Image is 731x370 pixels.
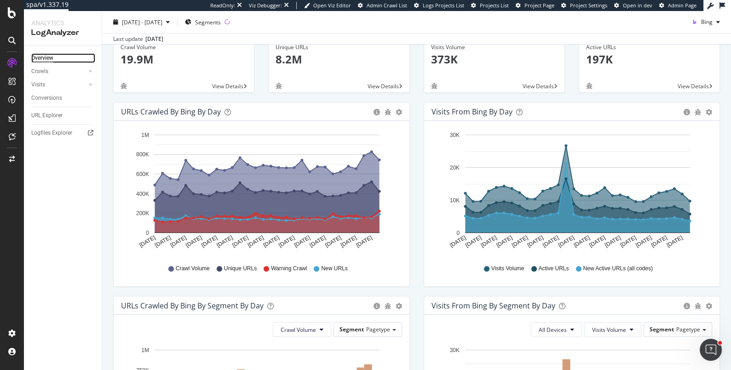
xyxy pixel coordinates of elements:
span: Crawl Volume [281,326,316,334]
a: Project Page [516,2,554,9]
div: Visits [31,80,45,90]
span: View Details [523,82,554,90]
button: Bing [688,15,724,29]
div: bug [121,83,127,89]
div: URL Explorer [31,111,63,120]
span: Open in dev [623,2,652,9]
text: 0 [146,230,149,236]
span: Admin Page [668,2,696,9]
div: Crawls [31,67,48,76]
div: bug [385,303,391,309]
text: [DATE] [355,234,374,249]
text: 1M [141,347,149,353]
div: gear [706,303,712,309]
a: Open in dev [614,2,652,9]
svg: A chart. [432,128,713,256]
text: [DATE] [169,234,188,249]
span: Visits Volume [592,326,626,334]
a: Logs Projects List [414,2,464,9]
a: Logfiles Explorer [31,128,95,138]
a: Conversions [31,93,95,103]
text: 10K [449,197,459,204]
div: bug [276,83,282,89]
span: Warning Crawl [271,265,307,273]
div: Overview [31,53,53,63]
div: Last update [113,35,163,43]
span: View Details [212,82,243,90]
text: [DATE] [526,234,544,249]
div: bug [695,109,701,115]
text: [DATE] [634,234,653,249]
span: Bing [701,18,713,26]
span: Logs Projects List [423,2,464,9]
button: Visits Volume [584,322,641,337]
text: [DATE] [324,234,342,249]
a: Open Viz Editor [304,2,351,9]
text: [DATE] [231,234,249,249]
a: Crawls [31,67,86,76]
svg: A chart. [121,128,402,256]
div: [DATE] [145,35,163,43]
span: All Devices [539,326,567,334]
span: [DATE] - [DATE] [122,18,162,26]
p: 8.2M [276,51,402,67]
a: Project Settings [561,2,607,9]
span: New URLs [321,265,347,273]
a: URL Explorer [31,111,95,120]
div: Visits from Bing by day [432,107,512,116]
span: Project Settings [570,2,607,9]
text: [DATE] [277,234,296,249]
div: Crawl Volume [121,43,247,51]
text: [DATE] [464,234,483,249]
text: [DATE] [138,234,156,249]
span: Segments [195,18,221,26]
div: gear [706,109,712,115]
div: Visits Volume [431,43,558,51]
span: Segment [650,325,674,333]
text: [DATE] [603,234,622,249]
div: Analytics [31,18,94,28]
text: 30K [449,347,459,353]
a: Projects List [471,2,509,9]
span: Segment [340,325,364,333]
span: Open Viz Editor [313,2,351,9]
span: Crawl Volume [176,265,210,273]
a: Visits [31,80,86,90]
button: Segments [181,15,224,29]
a: Admin Page [659,2,696,9]
text: 600K [136,171,149,177]
div: bug [385,109,391,115]
div: bug [431,83,437,89]
text: [DATE] [479,234,498,249]
text: [DATE] [588,234,606,249]
div: Viz Debugger: [249,2,282,9]
button: All Devices [531,322,582,337]
div: bug [695,303,701,309]
div: gear [396,109,402,115]
span: Pagetype [676,325,700,333]
div: Logfiles Explorer [31,128,72,138]
span: View Details [368,82,399,90]
div: ReadOnly: [210,2,235,9]
span: Unique URLs [224,265,257,273]
div: circle-info [374,303,380,309]
button: [DATE] - [DATE] [109,15,173,29]
text: 0 [456,230,460,236]
div: gear [396,303,402,309]
div: circle-info [684,303,690,309]
text: [DATE] [449,234,467,249]
text: [DATE] [557,234,575,249]
text: 400K [136,191,149,197]
p: 373K [431,51,558,67]
text: [DATE] [665,234,684,249]
p: 197K [586,51,713,67]
span: Active URLs [538,265,569,273]
div: Visits from Bing By Segment By Day [432,301,555,310]
button: Crawl Volume [273,322,331,337]
text: [DATE] [511,234,529,249]
span: Admin Crawl List [367,2,407,9]
div: Conversions [31,93,62,103]
div: URLs Crawled by Bing by day [121,107,221,116]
